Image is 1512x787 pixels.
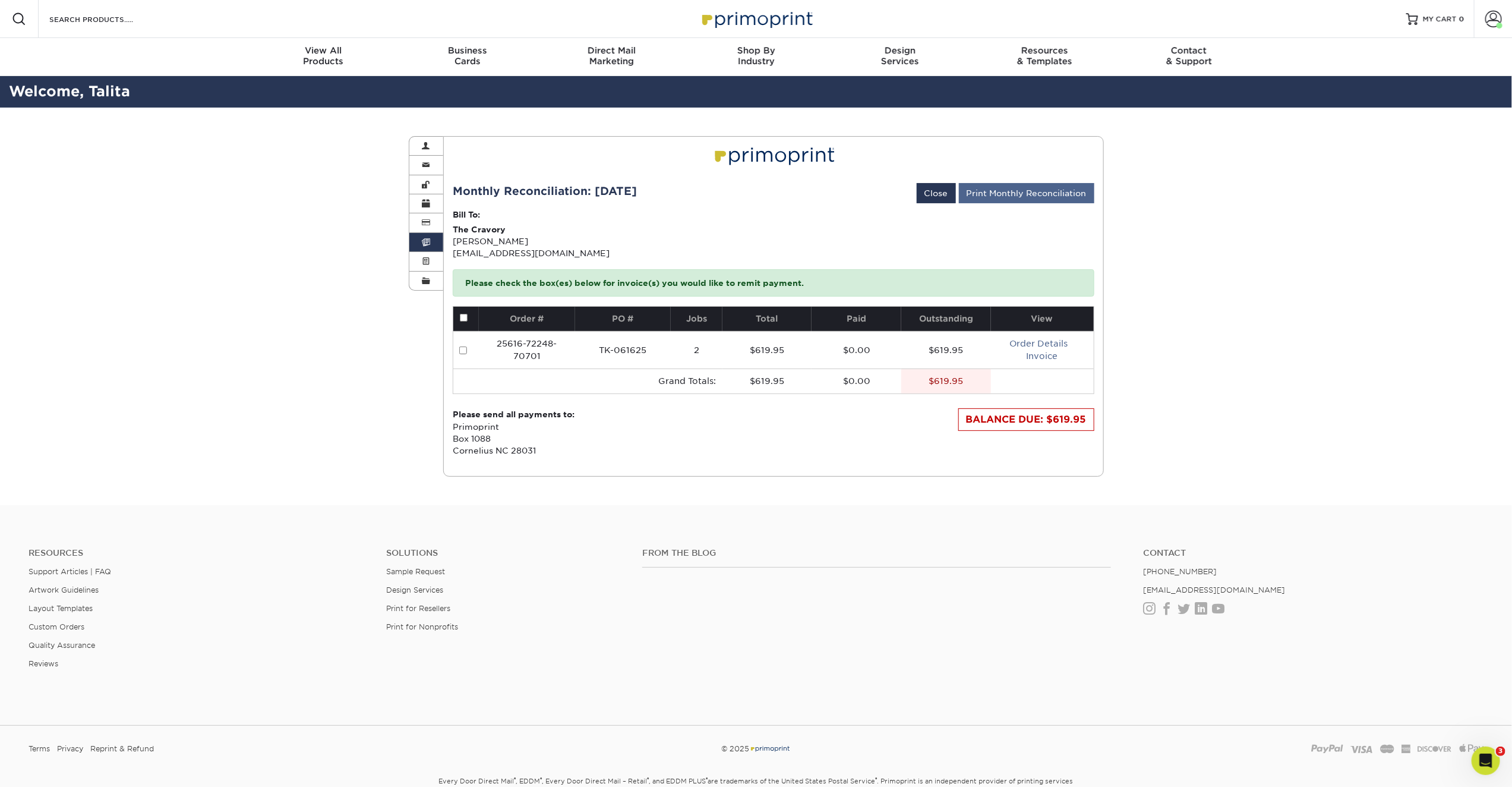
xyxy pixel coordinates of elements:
[917,183,956,203] a: Close
[29,585,99,594] a: Artwork Guidelines
[697,6,816,32] img: Primoprint
[1496,747,1505,756] span: 3
[29,641,95,650] a: Quality Assurance
[395,45,539,56] span: Business
[812,307,901,331] th: Paid
[575,307,671,331] th: PO #
[1423,14,1457,24] span: MY CART
[29,567,111,576] a: Support Articles | FAQ
[29,548,369,558] h4: Resources
[1459,15,1464,23] span: 0
[514,776,516,782] sup: ®
[1143,567,1217,576] a: [PHONE_NUMBER]
[510,740,1001,758] div: © 2025
[90,740,154,758] a: Reprint & Refund
[722,307,812,331] th: Total
[648,776,649,782] sup: ®
[1009,339,1068,348] a: Order Details
[1117,45,1261,56] span: Contact
[991,307,1093,331] th: View
[671,307,722,331] th: Jobs
[251,45,396,56] span: View All
[29,622,84,631] a: Custom Orders
[453,183,637,200] div: Monthly Reconciliation: [DATE]
[812,331,901,369] td: $0.00
[539,45,684,67] div: Marketing
[539,45,684,56] span: Direct Mail
[453,209,1094,221] p: Bill To:
[1143,585,1285,594] a: [EMAIL_ADDRESS][DOMAIN_NAME]
[973,45,1117,56] span: Resources
[642,548,1112,558] h4: From the Blog
[29,604,93,613] a: Layout Templates
[387,622,459,631] a: Print for Nonprofits
[722,369,812,393] td: $619.95
[812,369,901,393] td: $0.00
[684,38,828,76] a: Shop ByIndustry
[453,209,1094,260] div: [PERSON_NAME] [EMAIL_ADDRESS][DOMAIN_NAME]
[828,45,973,56] span: Design
[1117,45,1261,67] div: & Support
[575,331,671,369] td: TK-061625
[671,331,722,369] td: 2
[479,369,722,393] td: Grand Totals:
[57,740,83,758] a: Privacy
[453,410,575,419] strong: Please send all payments to:
[684,45,828,67] div: Industry
[722,331,812,369] td: $619.95
[828,38,973,76] a: DesignServices
[395,45,539,67] div: Cards
[395,38,539,76] a: BusinessCards
[706,776,708,782] sup: ®
[1143,548,1483,558] a: Contact
[901,307,991,331] th: Outstanding
[1027,351,1058,361] a: Invoice
[387,548,624,558] h4: Solutions
[1117,38,1261,76] a: Contact& Support
[48,12,164,26] input: SEARCH PRODUCTS.....
[479,331,575,369] td: 25616-72248-70701
[29,740,50,758] a: Terms
[876,776,877,782] sup: ®
[251,38,396,76] a: View AllProducts
[479,307,575,331] th: Order #
[1472,747,1500,775] iframe: Intercom live chat
[901,331,991,369] td: $619.95
[684,45,828,56] span: Shop By
[251,45,396,67] div: Products
[387,567,446,576] a: Sample Request
[958,408,1094,431] div: BALANCE DUE: $619.95
[387,604,451,613] a: Print for Resellers
[460,314,468,322] input: Pay all invoices
[541,776,542,782] sup: ®
[959,183,1094,203] a: Print Monthly Reconciliation
[973,38,1117,76] a: Resources& Templates
[828,45,973,67] div: Services
[929,376,964,386] stong: $619.95
[453,269,1094,297] p: Please check the box(es) below for invoice(s) you would like to remit payment.
[3,751,101,783] iframe: Google Customer Reviews
[539,38,684,76] a: Direct MailMarketing
[453,225,506,234] strong: The Cravory
[973,45,1117,67] div: & Templates
[709,141,838,169] img: Primoprint
[453,408,575,457] p: Primoprint Box 1088 Cornelius NC 28031
[749,744,791,753] img: Primoprint
[387,585,444,594] a: Design Services
[29,659,58,668] a: Reviews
